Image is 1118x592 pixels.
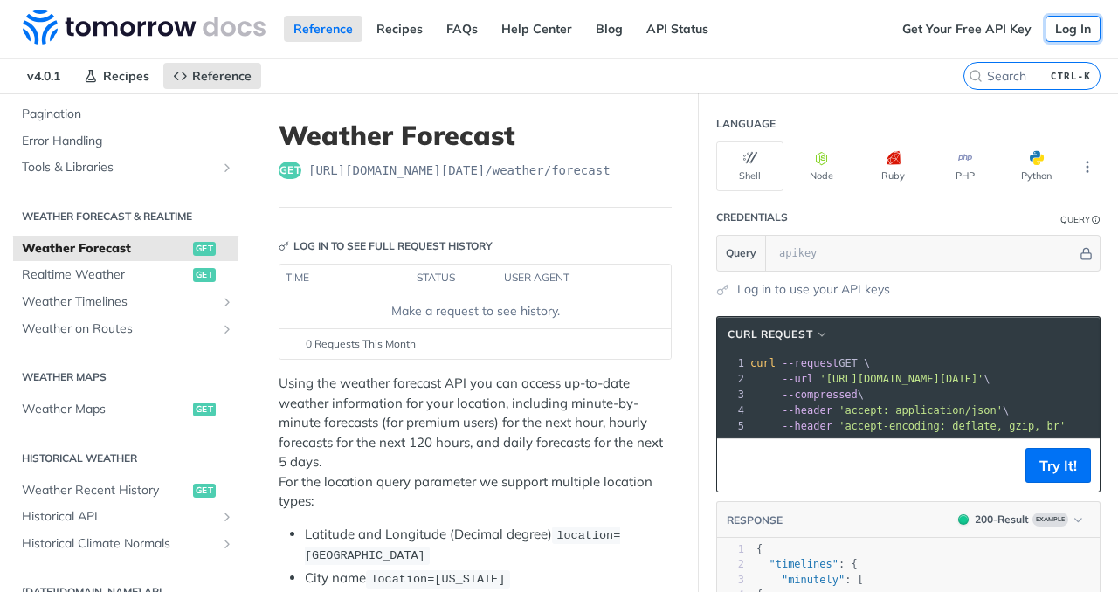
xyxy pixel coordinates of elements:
span: \ [750,404,1009,416]
span: get [279,162,301,179]
div: 1 [717,355,747,371]
div: Make a request to see history. [286,302,664,320]
span: https://api.tomorrow.io/v4/weather/forecast [308,162,611,179]
li: City name [305,568,672,589]
button: Query [717,236,766,271]
span: --request [782,357,838,369]
span: Weather Recent History [22,482,189,499]
a: FAQs [437,16,487,42]
div: Credentials [716,210,788,225]
p: Using the weather forecast API you can access up-to-date weather information for your location, i... [279,374,672,512]
span: get [193,484,216,498]
span: Query [726,245,756,261]
span: 0 Requests This Month [306,336,416,352]
a: Weather Mapsget [13,396,238,423]
th: user agent [498,265,636,293]
a: Recipes [367,16,432,42]
span: get [193,242,216,256]
span: Reference [192,68,252,84]
button: Show subpages for Weather Timelines [220,295,234,309]
span: "timelines" [769,558,838,570]
span: "minutely" [782,574,845,586]
h1: Weather Forecast [279,120,672,151]
a: Error Handling [13,128,238,155]
div: Language [716,116,776,132]
span: 'accept-encoding: deflate, gzip, br' [838,420,1066,432]
span: --url [782,373,813,385]
kbd: CTRL-K [1046,67,1095,85]
button: Show subpages for Tools & Libraries [220,161,234,175]
a: Realtime Weatherget [13,262,238,288]
span: 'accept: application/json' [838,404,1003,416]
img: Tomorrow.io Weather API Docs [23,10,266,45]
a: Get Your Free API Key [893,16,1041,42]
a: API Status [637,16,718,42]
th: status [411,265,498,293]
div: 3 [717,387,747,403]
div: 3 [717,573,744,588]
a: Help Center [492,16,582,42]
div: 5 [717,418,747,434]
svg: Key [279,241,289,251]
a: Weather on RoutesShow subpages for Weather on Routes [13,316,238,342]
i: Information [1092,216,1101,224]
span: Pagination [22,106,234,123]
div: 200 - Result [975,512,1029,527]
button: Try It! [1025,448,1091,483]
li: Latitude and Longitude (Decimal degree) [305,525,672,566]
a: Reference [163,63,261,89]
button: Copy to clipboard [726,452,750,478]
div: 4 [717,403,747,418]
button: Show subpages for Historical API [220,510,234,524]
span: \ [750,373,990,385]
span: --header [782,404,832,416]
span: get [193,403,216,416]
span: --compressed [782,389,858,401]
span: location=[US_STATE] [370,573,505,586]
span: GET \ [750,357,870,369]
a: Log In [1046,16,1101,42]
button: Shell [716,141,783,191]
h2: Historical Weather [13,451,238,466]
button: PHP [931,141,998,191]
span: curl [750,357,776,369]
span: v4.0.1 [17,63,70,89]
span: : { [756,558,858,570]
a: Reference [284,16,362,42]
a: Weather TimelinesShow subpages for Weather Timelines [13,289,238,315]
button: Show subpages for Historical Climate Normals [220,537,234,551]
a: Historical Climate NormalsShow subpages for Historical Climate Normals [13,531,238,557]
div: 1 [717,542,744,557]
button: Hide [1077,244,1095,262]
h2: Weather Forecast & realtime [13,209,238,224]
a: Blog [586,16,632,42]
span: Error Handling [22,133,234,150]
span: '[URL][DOMAIN_NAME][DATE]' [819,373,983,385]
button: Python [1003,141,1070,191]
div: Query [1060,213,1090,226]
span: Tools & Libraries [22,159,216,176]
span: Weather Maps [22,401,189,418]
a: Pagination [13,101,238,127]
span: Example [1032,513,1068,527]
span: cURL Request [728,327,812,342]
span: \ [750,389,864,401]
a: Recipes [74,63,159,89]
svg: More ellipsis [1080,159,1095,175]
a: Weather Recent Historyget [13,478,238,504]
a: Historical APIShow subpages for Historical API [13,504,238,530]
button: RESPONSE [726,512,783,529]
button: 200200-ResultExample [949,511,1091,528]
span: get [193,268,216,282]
span: Weather Forecast [22,240,189,258]
input: apikey [770,236,1077,271]
button: Node [788,141,855,191]
span: Historical Climate Normals [22,535,216,553]
th: time [279,265,411,293]
a: Log in to use your API keys [737,280,890,299]
div: Log in to see full request history [279,238,493,254]
div: 2 [717,371,747,387]
span: 200 [958,514,969,525]
button: cURL Request [721,326,835,343]
div: 2 [717,557,744,572]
